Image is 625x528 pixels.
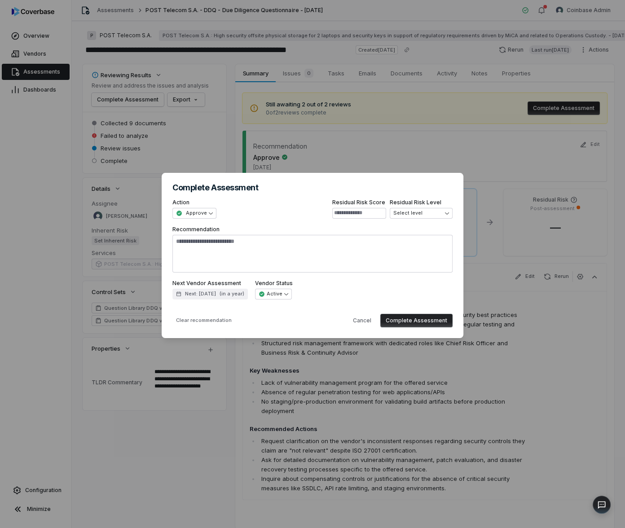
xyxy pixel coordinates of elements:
textarea: Recommendation [172,235,453,273]
button: Clear recommendation [172,315,235,326]
button: Next: [DATE](in a year) [172,289,248,299]
span: Next: [DATE] [185,290,216,297]
span: ( in a year ) [220,290,244,297]
button: Complete Assessment [380,314,453,327]
label: Residual Risk Score [332,199,386,206]
h2: Complete Assessment [172,184,453,192]
label: Vendor Status [255,280,293,287]
label: Recommendation [172,226,453,273]
label: Residual Risk Level [390,199,453,206]
button: Cancel [348,314,377,327]
label: Action [172,199,216,206]
label: Next Vendor Assessment [172,280,248,287]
